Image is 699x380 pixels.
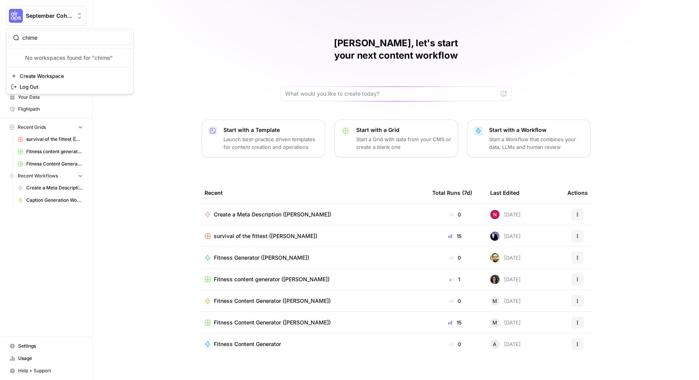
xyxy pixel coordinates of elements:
button: Start with a WorkflowStart a Workflow that combines your data, LLMs and human review [467,120,591,157]
span: Flightpath [18,106,83,113]
div: Total Runs (7d) [432,182,472,203]
div: [DATE] [490,339,521,349]
img: pr6y7tahrlqeiidi58iaqc4iglhc [490,253,499,262]
p: Start with a Template [223,126,318,134]
div: 15 [432,232,478,240]
span: September Cohort [26,12,73,20]
a: Fitness content generator ([PERSON_NAME]) [14,145,86,158]
span: Create Workspace [20,72,125,80]
p: Start with a Grid [356,126,451,134]
p: Launch best-practice driven templates for content creation and operations [223,135,318,151]
a: Fitness Content Generator ([PERSON_NAME]) [205,319,420,326]
span: Fitness Content Generator ([PERSON_NAME]) [26,160,83,167]
img: 809rsgs8fojgkhnibtwc28oh1nli [490,210,499,219]
p: Start a Grid with data from your CMS or create a blank one [356,135,451,151]
span: Create a Meta Description ([PERSON_NAME]) [26,184,83,191]
span: survival of the fittest ([PERSON_NAME]) [26,136,83,143]
a: Log Out [8,81,132,92]
span: M [493,297,497,305]
a: Caption Generation Workflow Sample [14,194,86,206]
button: Start with a GridStart a Grid with data from your CMS or create a blank one [334,120,458,157]
span: Caption Generation Workflow Sample [26,197,83,204]
input: What would you like to create today? [285,90,498,98]
span: Your Data [18,94,83,101]
a: survival of the fittest ([PERSON_NAME]) [205,232,420,240]
a: Create a Meta Description ([PERSON_NAME]) [205,211,420,218]
div: 15 [432,319,478,326]
span: Fitness content generator ([PERSON_NAME]) [26,148,83,155]
span: Fitness Content Generator [214,340,281,348]
a: Fitness Content Generator ([PERSON_NAME]) [205,297,420,305]
h1: [PERSON_NAME], let's start your next content workflow [280,37,512,62]
div: No workspaces found for "chime" [8,52,132,64]
div: [DATE] [490,253,521,262]
span: Log Out [20,83,125,91]
span: A [493,340,496,348]
a: Create Workspace [8,71,132,81]
button: Help + Support [6,365,86,377]
p: Start with a Workflow [489,126,584,134]
span: Fitness Content Generator ([PERSON_NAME]) [214,297,331,305]
a: Fitness Generator ([PERSON_NAME]) [205,254,420,262]
input: Search Workspaces [22,34,127,42]
span: survival of the fittest ([PERSON_NAME]) [214,232,317,240]
div: [DATE] [490,231,521,241]
div: 1 [432,275,478,283]
button: Workspace: September Cohort [6,6,86,25]
a: Settings [6,340,86,352]
p: Start a Workflow that combines your data, LLMs and human review [489,135,584,151]
span: Recent Grids [18,124,46,131]
div: [DATE] [490,296,521,306]
a: Fitness content generator ([PERSON_NAME]) [205,275,420,283]
a: Flightpath [6,103,86,115]
button: Recent Workflows [6,170,86,182]
a: Fitness Content Generator [205,340,420,348]
div: [DATE] [490,318,521,327]
span: Settings [18,343,83,350]
span: M [493,319,497,326]
div: Last Edited [490,182,520,203]
a: survival of the fittest ([PERSON_NAME]) [14,133,86,145]
div: [DATE] [490,275,521,284]
div: 0 [432,297,478,305]
a: Fitness Content Generator ([PERSON_NAME]) [14,158,86,170]
img: gx5re2im8333ev5sz1r7isrbl6e6 [490,231,499,241]
div: 0 [432,254,478,262]
span: Help + Support [18,367,83,374]
div: 0 [432,211,478,218]
span: Recent Workflows [18,172,58,179]
button: Recent Grids [6,122,86,133]
div: [DATE] [490,210,521,219]
a: Your Data [6,91,86,103]
a: Create a Meta Description ([PERSON_NAME]) [14,182,86,194]
div: Recent [205,182,420,203]
div: Actions [567,182,588,203]
div: Workspace: September Cohort [6,29,134,94]
img: fvupjppv8b9nt3h87yhfikz8g0rq [490,275,499,284]
a: Usage [6,352,86,365]
div: 0 [432,340,478,348]
span: Fitness Generator ([PERSON_NAME]) [214,254,309,262]
span: Usage [18,355,83,362]
span: Fitness Content Generator ([PERSON_NAME]) [214,319,331,326]
button: Start with a TemplateLaunch best-practice driven templates for content creation and operations [201,120,325,157]
span: Fitness content generator ([PERSON_NAME]) [214,275,330,283]
span: Create a Meta Description ([PERSON_NAME]) [214,211,331,218]
img: September Cohort Logo [9,9,23,23]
